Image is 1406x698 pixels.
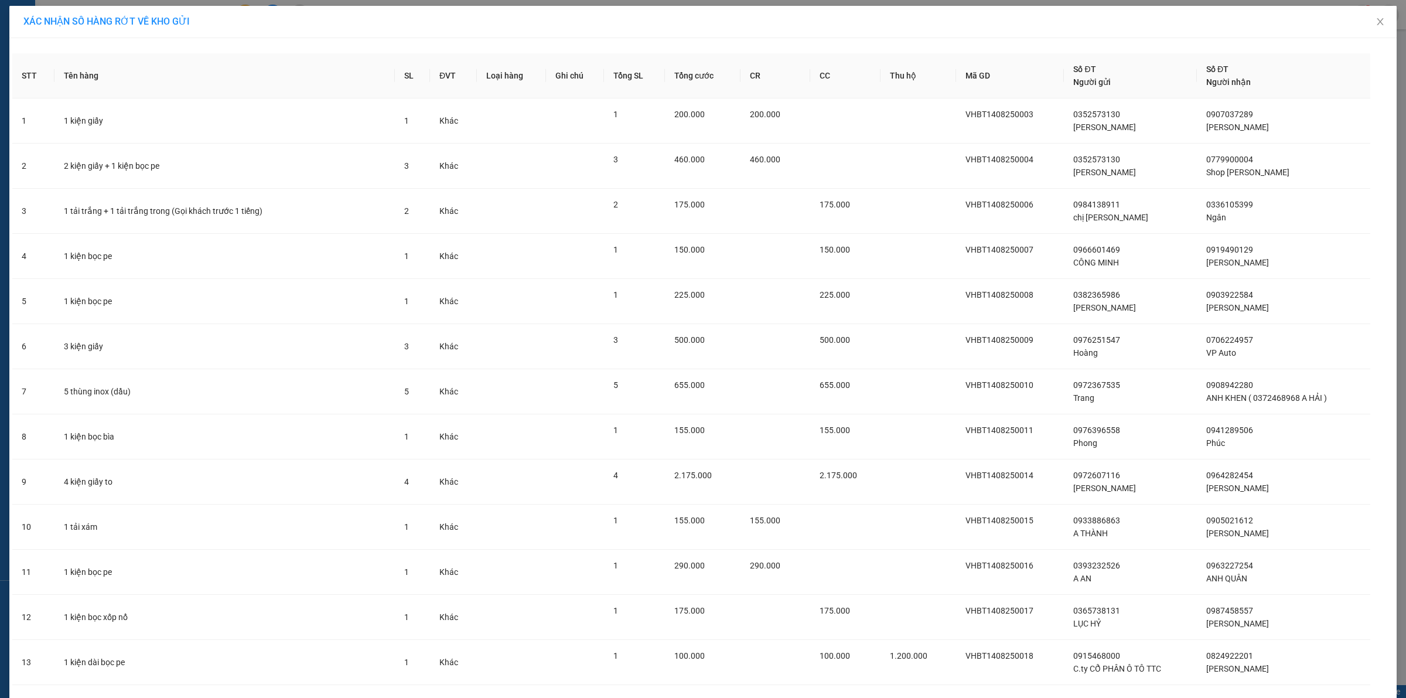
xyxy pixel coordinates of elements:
[965,471,1033,480] span: VHBT1408250014
[1206,574,1247,583] span: ANH QUÂN
[820,471,857,480] span: 2.175.000
[12,189,54,234] td: 3
[404,251,409,261] span: 1
[1206,380,1253,390] span: 0908942280
[546,53,605,98] th: Ghi chú
[1206,213,1226,222] span: Ngân
[1073,606,1120,615] span: 0365738131
[404,387,409,396] span: 5
[1073,425,1120,435] span: 0976396558
[820,425,850,435] span: 155.000
[750,155,780,164] span: 460.000
[1073,348,1098,357] span: Hoàng
[430,98,477,144] td: Khác
[12,234,54,279] td: 4
[1206,335,1253,345] span: 0706224957
[674,380,705,390] span: 655.000
[1206,200,1253,209] span: 0336105399
[1073,290,1120,299] span: 0382365986
[674,606,705,615] span: 175.000
[1206,155,1253,164] span: 0779900004
[881,53,956,98] th: Thu hộ
[54,414,395,459] td: 1 kiện bọc bìa
[674,155,705,164] span: 460.000
[820,290,850,299] span: 225.000
[613,516,618,525] span: 1
[674,110,705,119] span: 200.000
[613,561,618,570] span: 1
[956,53,1064,98] th: Mã GD
[613,290,618,299] span: 1
[1073,168,1136,177] span: [PERSON_NAME]
[404,432,409,441] span: 1
[54,640,395,685] td: 1 kiện dài bọc pe
[604,53,664,98] th: Tổng SL
[1073,561,1120,570] span: 0393232526
[1206,651,1253,660] span: 0824922201
[613,155,618,164] span: 3
[430,550,477,595] td: Khác
[1206,471,1253,480] span: 0964282454
[1073,110,1120,119] span: 0352573130
[430,595,477,640] td: Khác
[430,144,477,189] td: Khác
[965,155,1033,164] span: VHBT1408250004
[12,595,54,640] td: 12
[965,561,1033,570] span: VHBT1408250016
[12,505,54,550] td: 10
[430,279,477,324] td: Khác
[965,606,1033,615] span: VHBT1408250017
[404,477,409,486] span: 4
[395,53,430,98] th: SL
[1206,290,1253,299] span: 0903922584
[965,651,1033,660] span: VHBT1408250018
[54,189,395,234] td: 1 tải trắng + 1 tải trắng trong (Gọi khách trước 1 tiếng)
[1073,77,1111,87] span: Người gửi
[430,505,477,550] td: Khác
[12,98,54,144] td: 1
[23,16,190,27] span: XÁC NHẬN SỐ HÀNG RỚT VỀ KHO GỬI
[430,414,477,459] td: Khác
[1073,664,1161,673] span: C.ty CỔ PHÂN Ô TÔ TTC
[1206,303,1269,312] span: [PERSON_NAME]
[890,651,927,660] span: 1.200.000
[12,144,54,189] td: 2
[1206,110,1253,119] span: 0907037289
[1073,245,1120,254] span: 0966601469
[54,279,395,324] td: 1 kiện bọc pe
[477,53,546,98] th: Loại hàng
[1206,561,1253,570] span: 0963227254
[674,516,705,525] span: 155.000
[54,144,395,189] td: 2 kiện giấy + 1 kiện bọc pe
[674,651,705,660] span: 100.000
[1206,245,1253,254] span: 0919490129
[1073,64,1096,74] span: Số ĐT
[1073,574,1091,583] span: A AN
[404,342,409,351] span: 3
[1206,348,1236,357] span: VP Auto
[1073,303,1136,312] span: [PERSON_NAME]
[12,550,54,595] td: 11
[965,245,1033,254] span: VHBT1408250007
[12,279,54,324] td: 5
[1206,168,1289,177] span: Shop [PERSON_NAME]
[613,606,618,615] span: 1
[1073,200,1120,209] span: 0984138911
[820,606,850,615] span: 175.000
[965,200,1033,209] span: VHBT1408250006
[1073,529,1108,538] span: A THÀNH
[430,324,477,369] td: Khác
[54,324,395,369] td: 3 kiện giấy
[965,110,1033,119] span: VHBT1408250003
[965,290,1033,299] span: VHBT1408250008
[674,561,705,570] span: 290.000
[430,369,477,414] td: Khác
[965,335,1033,345] span: VHBT1408250009
[1073,516,1120,525] span: 0933886863
[740,53,810,98] th: CR
[1073,335,1120,345] span: 0976251547
[54,505,395,550] td: 1 tải xám
[820,651,850,660] span: 100.000
[1206,64,1228,74] span: Số ĐT
[1073,155,1120,164] span: 0352573130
